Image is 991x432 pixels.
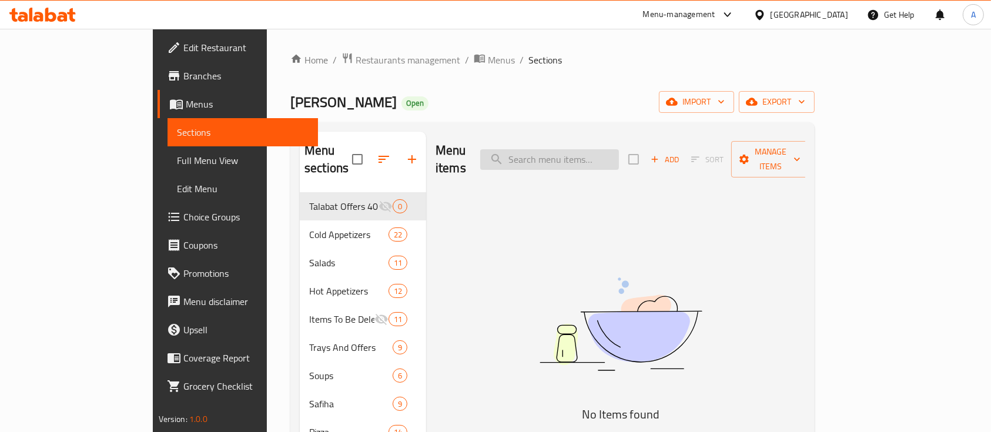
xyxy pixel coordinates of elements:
[300,192,426,220] div: Talabat Offers 40-50%0
[389,227,407,242] div: items
[300,390,426,418] div: Safiha9
[290,52,815,68] nav: breadcrumb
[309,227,389,242] span: Cold Appetizers
[309,199,379,213] span: Talabat Offers 40-50%
[300,249,426,277] div: Salads11
[183,210,309,224] span: Choice Groups
[168,146,319,175] a: Full Menu View
[389,286,407,297] span: 12
[300,333,426,361] div: Trays And Offers9
[158,316,319,344] a: Upsell
[748,95,805,109] span: export
[158,372,319,400] a: Grocery Checklist
[465,53,469,67] li: /
[158,259,319,287] a: Promotions
[158,203,319,231] a: Choice Groups
[309,340,393,354] span: Trays And Offers
[401,96,428,110] div: Open
[389,314,407,325] span: 11
[646,150,684,169] button: Add
[183,379,309,393] span: Grocery Checklist
[370,145,398,173] span: Sort sections
[739,91,815,113] button: export
[398,145,426,173] button: Add section
[168,175,319,203] a: Edit Menu
[520,53,524,67] li: /
[771,8,848,21] div: [GEOGRAPHIC_DATA]
[177,125,309,139] span: Sections
[389,257,407,269] span: 11
[177,153,309,168] span: Full Menu View
[290,89,397,115] span: [PERSON_NAME]
[158,62,319,90] a: Branches
[643,8,715,22] div: Menu-management
[474,52,515,68] a: Menus
[300,220,426,249] div: Cold Appetizers22
[159,411,188,427] span: Version:
[649,153,681,166] span: Add
[393,342,407,353] span: 9
[158,344,319,372] a: Coverage Report
[389,256,407,270] div: items
[345,147,370,172] span: Select all sections
[168,118,319,146] a: Sections
[183,351,309,365] span: Coverage Report
[389,312,407,326] div: items
[300,277,426,305] div: Hot Appetizers12
[474,246,768,402] img: dish.svg
[436,142,466,177] h2: Menu items
[393,398,407,410] span: 9
[393,369,407,383] div: items
[158,90,319,118] a: Menus
[158,287,319,316] a: Menu disclaimer
[474,405,768,424] h5: No Items found
[488,53,515,67] span: Menus
[401,98,428,108] span: Open
[183,41,309,55] span: Edit Restaurant
[309,312,374,326] span: Items To Be Deleted
[356,53,460,67] span: Restaurants management
[300,361,426,390] div: Soups6
[389,284,407,298] div: items
[731,141,810,178] button: Manage items
[183,266,309,280] span: Promotions
[309,397,393,411] span: Safiha
[659,91,734,113] button: import
[374,312,389,326] svg: Inactive section
[528,53,562,67] span: Sections
[183,238,309,252] span: Coupons
[309,256,389,270] span: Salads
[186,97,309,111] span: Menus
[741,145,801,174] span: Manage items
[393,199,407,213] div: items
[393,397,407,411] div: items
[393,340,407,354] div: items
[971,8,976,21] span: A
[480,149,619,170] input: search
[189,411,207,427] span: 1.0.0
[379,199,393,213] svg: Inactive section
[668,95,725,109] span: import
[177,182,309,196] span: Edit Menu
[183,323,309,337] span: Upsell
[300,305,426,333] div: Items To Be Deleted11
[389,229,407,240] span: 22
[183,69,309,83] span: Branches
[309,284,389,298] span: Hot Appetizers
[183,294,309,309] span: Menu disclaimer
[309,369,393,383] span: Soups
[158,34,319,62] a: Edit Restaurant
[646,150,684,169] span: Add item
[684,150,731,169] span: Select section first
[393,201,407,212] span: 0
[342,52,460,68] a: Restaurants management
[158,231,319,259] a: Coupons
[393,370,407,381] span: 6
